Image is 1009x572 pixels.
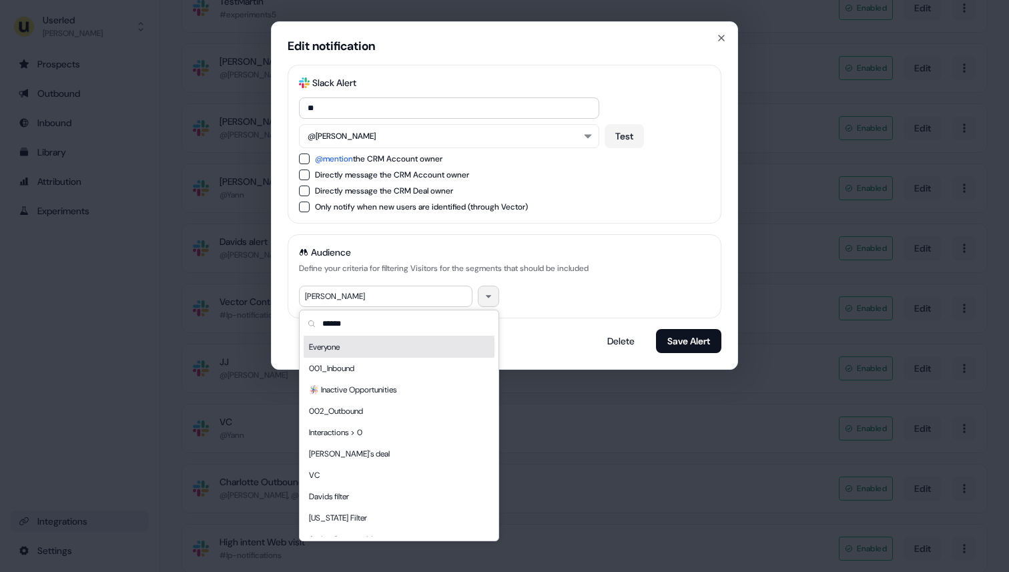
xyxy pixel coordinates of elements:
button: Test [605,124,644,148]
div: 🪅 Inactive Opportunities [304,379,494,400]
div: the CRM Account owner [315,152,442,166]
div: Suggestions [304,336,494,537]
div: [PERSON_NAME]'s deal [304,443,494,465]
div: 002_Outbound [304,400,494,422]
div: [US_STATE] Filter [304,507,494,529]
span: Audience [311,246,351,259]
div: [PERSON_NAME] [299,286,472,307]
div: VC [304,465,494,486]
button: @[PERSON_NAME] [299,124,599,148]
div: Everyone [304,336,494,358]
div: Slack Alert [312,76,356,89]
div: Only notify when new users are identified (through Vector) [315,200,528,214]
div: Define your criteria for filtering Visitors for the segments that should be included [299,262,589,275]
div: Directly message the CRM Deal owner [315,184,453,198]
button: Save Alert [656,329,721,353]
div: Edit notification [288,38,375,54]
span: @mention [315,154,353,164]
div: Directly message the CRM Account owner [315,168,469,182]
div: Davids filter [304,486,494,507]
button: Delete [597,329,645,353]
div: Active Opportunities [304,529,494,550]
div: Interactions > 0 [304,422,494,443]
div: 001_Inbound [304,358,494,379]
